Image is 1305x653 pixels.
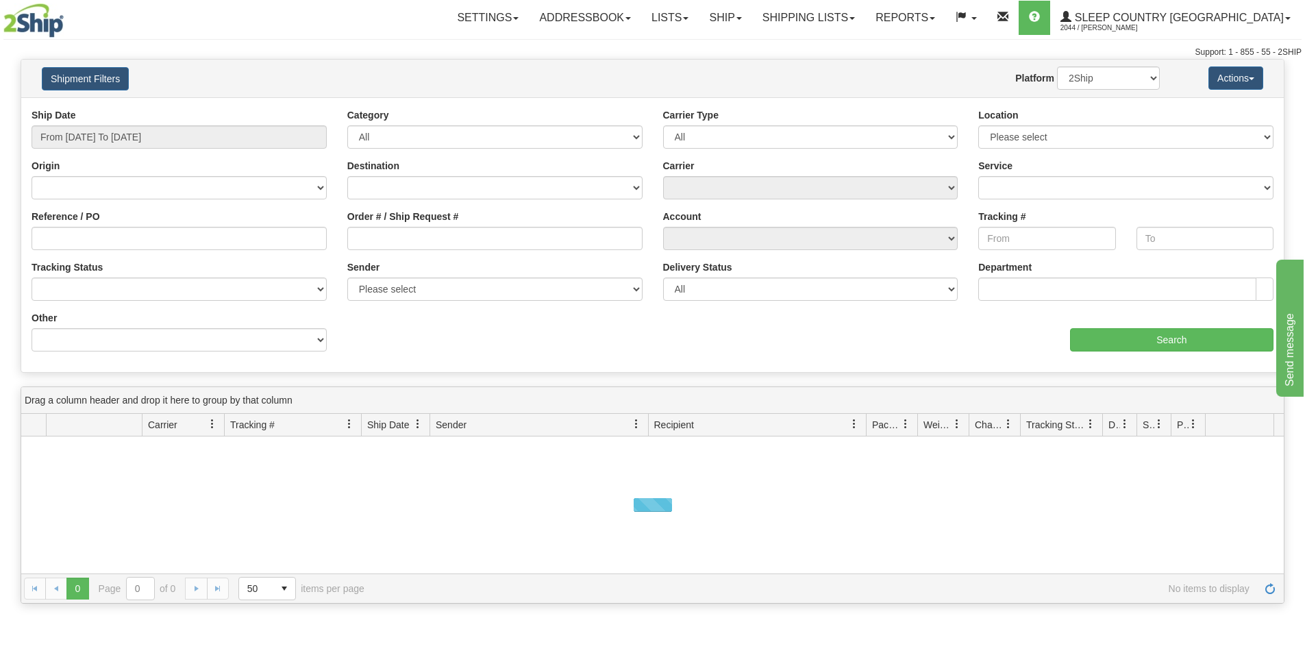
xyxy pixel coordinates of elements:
a: Recipient filter column settings [843,412,866,436]
span: items per page [238,577,364,600]
label: Other [32,311,57,325]
span: Charge [975,418,1004,432]
label: Delivery Status [663,260,732,274]
button: Shipment Filters [42,67,129,90]
span: Shipment Issues [1143,418,1154,432]
span: Ship Date [367,418,409,432]
span: Delivery Status [1108,418,1120,432]
a: Delivery Status filter column settings [1113,412,1136,436]
label: Sender [347,260,380,274]
a: Addressbook [529,1,641,35]
span: Page 0 [66,578,88,600]
label: Reference / PO [32,210,100,223]
a: Settings [447,1,529,35]
span: Weight [923,418,952,432]
a: Charge filter column settings [997,412,1020,436]
a: Lists [641,1,699,35]
span: Page of 0 [99,577,176,600]
a: Carrier filter column settings [201,412,224,436]
iframe: chat widget [1273,256,1304,396]
a: Sender filter column settings [625,412,648,436]
span: Tracking # [230,418,275,432]
input: To [1136,227,1273,250]
a: Reports [865,1,945,35]
a: Shipping lists [752,1,865,35]
label: Service [978,159,1012,173]
span: No items to display [384,583,1250,594]
span: Carrier [148,418,177,432]
label: Platform [1015,71,1054,85]
a: Weight filter column settings [945,412,969,436]
div: Support: 1 - 855 - 55 - 2SHIP [3,47,1302,58]
span: Sleep Country [GEOGRAPHIC_DATA] [1071,12,1284,23]
span: Page sizes drop down [238,577,296,600]
span: Recipient [654,418,694,432]
a: Tracking # filter column settings [338,412,361,436]
button: Actions [1208,66,1263,90]
label: Carrier [663,159,695,173]
span: 50 [247,582,265,595]
span: 2044 / [PERSON_NAME] [1060,21,1163,35]
label: Location [978,108,1018,122]
label: Account [663,210,701,223]
div: grid grouping header [21,387,1284,414]
label: Tracking # [978,210,1026,223]
span: Sender [436,418,467,432]
a: Refresh [1259,578,1281,600]
a: Tracking Status filter column settings [1079,412,1102,436]
span: Pickup Status [1177,418,1189,432]
input: From [978,227,1115,250]
img: logo2044.jpg [3,3,64,38]
span: Tracking Status [1026,418,1086,432]
label: Category [347,108,389,122]
label: Department [978,260,1032,274]
div: Send message [10,8,127,25]
label: Origin [32,159,60,173]
a: Ship [699,1,751,35]
label: Ship Date [32,108,76,122]
span: select [273,578,295,600]
span: Packages [872,418,901,432]
label: Order # / Ship Request # [347,210,459,223]
a: Pickup Status filter column settings [1182,412,1205,436]
a: Ship Date filter column settings [406,412,430,436]
a: Packages filter column settings [894,412,917,436]
a: Sleep Country [GEOGRAPHIC_DATA] 2044 / [PERSON_NAME] [1050,1,1301,35]
label: Destination [347,159,399,173]
a: Shipment Issues filter column settings [1147,412,1171,436]
label: Carrier Type [663,108,719,122]
label: Tracking Status [32,260,103,274]
input: Search [1070,328,1273,352]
